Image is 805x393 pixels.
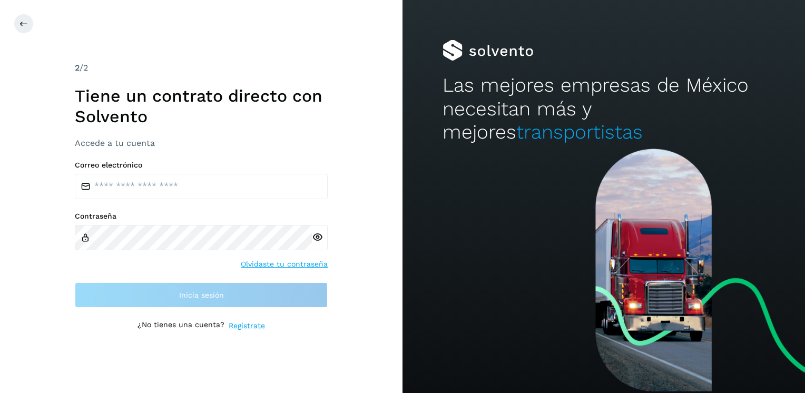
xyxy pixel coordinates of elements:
[179,291,224,299] span: Inicia sesión
[443,74,764,144] h2: Las mejores empresas de México necesitan más y mejores
[241,259,328,270] a: Olvidaste tu contraseña
[75,86,328,126] h1: Tiene un contrato directo con Solvento
[75,63,80,73] span: 2
[75,62,328,74] div: /2
[75,161,328,170] label: Correo electrónico
[516,121,643,143] span: transportistas
[138,320,224,331] p: ¿No tienes una cuenta?
[75,212,328,221] label: Contraseña
[75,138,328,148] h3: Accede a tu cuenta
[229,320,265,331] a: Regístrate
[75,282,328,308] button: Inicia sesión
